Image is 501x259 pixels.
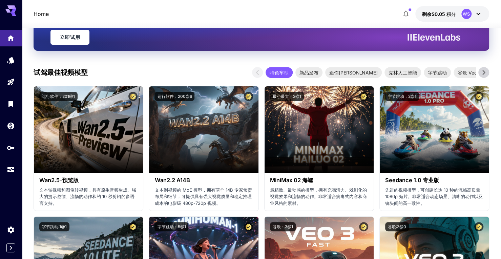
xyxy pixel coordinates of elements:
button: 字节跳动:1@1 [39,222,69,231]
button: 最小最大：3@1 [270,92,304,101]
a: Home [34,10,49,18]
font: 迷你[PERSON_NAME] [329,70,378,75]
button: 认证模型——经过审查，具有最佳性能，并包含商业许可证。 [244,222,253,231]
button: 认证模型——经过审查，具有最佳性能，并包含商业许可证。 [244,92,253,101]
button: Expand sidebar [6,243,15,252]
button: 认证模型——经过审查，具有最佳性能，并包含商业许可证。 [474,92,483,101]
div: 0.05 美元 [422,10,456,18]
font: Wan2.2 A14B [154,177,190,184]
font: 特色车型 [270,70,289,75]
button: 认证模型——经过审查，具有最佳性能，并包含商业许可证。 [128,222,138,231]
nav: 面包屑 [34,10,49,18]
button: 认证模型——经过审查，具有最佳性能，并包含商业许可证。 [359,222,368,231]
font: 字节跳动:1@1 [42,224,67,229]
font: Wan2.5-预览版 [39,177,79,184]
img: 替代 [265,86,374,173]
font: 积分 [446,11,456,17]
button: 认证模型——经过审查，具有最佳性能，并包含商业许可证。 [474,222,483,231]
font: 谷歌：3@1 [273,224,293,229]
font: 剩余$0.05 [422,11,445,17]
font: Seedance 1.0 专业版 [385,177,439,184]
button: 字节跳动：2@1 [385,92,419,101]
button: 谷歌:3@0 [385,222,409,231]
font: MiniMax 02 海螺 [270,177,313,184]
div: 迷你[PERSON_NAME] [325,67,382,78]
div: 用法 [7,166,15,174]
font: 先进的视频模型，可创建长达 10 秒的流畅高质量 1080p 短片。非常适合动态场景、清晰的动作以及镜头间的高一致性。 [385,187,483,206]
img: 替代 [380,86,489,173]
font: 最小最大：3@1 [273,94,301,99]
font: 运行软件：201@1 [42,94,75,99]
div: 模型 [7,56,15,64]
font: 最精致、最动感的模型，拥有充满活力、戏剧化的视觉效果和流畅的动作。非常适合病毒式内容和商业风格的素材。 [270,187,367,206]
button: 认证模型——经过审查，具有最佳性能，并包含商业许可证。 [359,92,368,101]
div: API 密钥 [7,144,15,152]
div: 钱包 [7,122,15,130]
button: 0.05 美元WS [415,6,489,22]
div: 谷歌 Veo [454,67,481,78]
font: 文本到视频的 MoE 模型，拥有两个 14B 专家负责布局和细节；可提供具有强大视觉质量和稳定推理成本的电影级 480p-720p 视频。 [154,187,252,206]
font: 克林人工智能 [389,70,417,75]
button: 谷歌：3@1 [270,222,296,231]
font: 字节跳动：2@1 [388,94,416,99]
font: 立即试用 [60,35,80,40]
font: 谷歌:3@0 [388,224,406,229]
a: 立即试用 [50,30,89,45]
img: 替代 [149,86,258,173]
button: 认证模型——经过审查，具有最佳性能，并包含商业许可证。 [128,92,138,101]
div: 家 [7,33,15,42]
div: 特色车型 [266,67,293,78]
div: 字节跳动 [424,67,451,78]
font: WS [463,11,470,17]
button: 字节跳动：5@1 [154,222,188,231]
button: 运行软件：200@6 [154,92,194,101]
font: 字节跳动 [428,70,447,75]
div: 克林人工智能 [384,67,421,78]
font: 文本转视频和图像转视频，具有原生音频生成、强大的提示遵循、流畅的动作和约 10 秒剪辑的多语言支持。 [39,187,136,206]
font: 运行软件：200@6 [157,94,192,99]
font: 新品发布 [299,70,318,75]
div: 设置 [7,225,15,234]
div: 图书馆 [7,100,15,108]
img: 替代 [34,86,143,173]
font: 字节跳动：5@1 [157,224,186,229]
font: 试驾最佳视频模型 [34,68,88,77]
font: 谷歌 Veo [458,70,477,75]
div: 新品发布 [295,67,322,78]
button: 运行软件：201@1 [39,92,78,101]
div: 操场 [7,78,15,86]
